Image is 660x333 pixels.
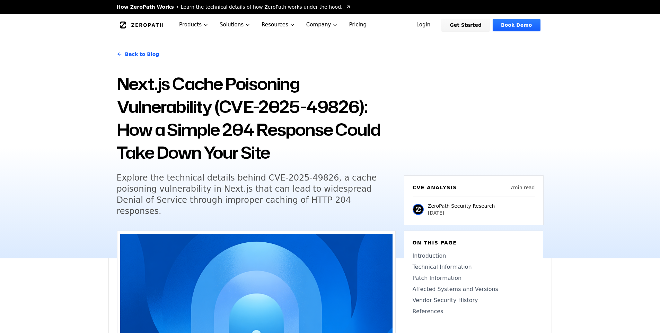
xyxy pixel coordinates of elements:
[343,14,372,36] a: Pricing
[441,19,490,31] a: Get Started
[413,285,535,293] a: Affected Systems and Versions
[181,3,343,10] span: Learn the technical details of how ZeroPath works under the hood.
[428,209,495,216] p: [DATE]
[117,172,383,217] h5: Explore the technical details behind CVE-2025-49826, a cache poisoning vulnerability in Next.js t...
[413,296,535,305] a: Vendor Security History
[408,19,439,31] a: Login
[301,14,344,36] button: Company
[214,14,256,36] button: Solutions
[117,72,396,164] h1: Next.js Cache Poisoning Vulnerability (CVE-2025-49826): How a Simple 204 Response Could Take Down...
[413,239,535,246] h6: On this page
[117,44,159,64] a: Back to Blog
[256,14,301,36] button: Resources
[413,274,535,282] a: Patch Information
[428,202,495,209] p: ZeroPath Security Research
[510,184,535,191] p: 7 min read
[413,204,424,215] img: ZeroPath Security Research
[108,14,552,36] nav: Global
[174,14,214,36] button: Products
[413,263,535,271] a: Technical Information
[413,307,535,316] a: References
[493,19,540,31] a: Book Demo
[117,3,351,10] a: How ZeroPath WorksLearn the technical details of how ZeroPath works under the hood.
[413,252,535,260] a: Introduction
[117,3,174,10] span: How ZeroPath Works
[413,184,457,191] h6: CVE Analysis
